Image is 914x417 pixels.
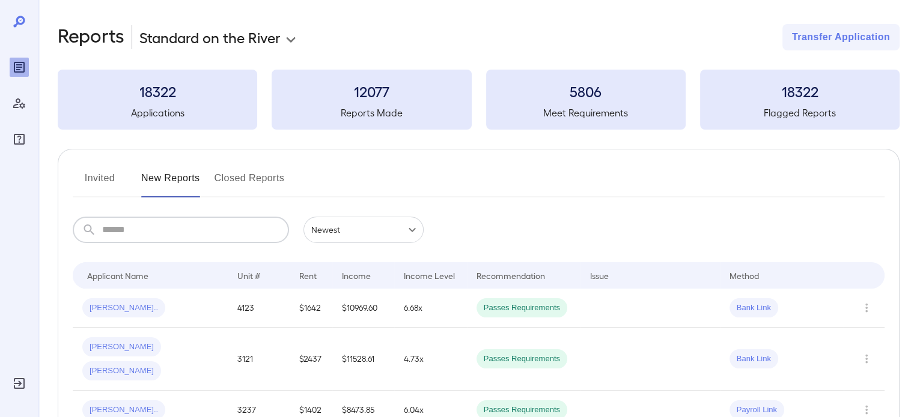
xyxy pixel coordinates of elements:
[58,82,257,101] h3: 18322
[215,169,285,197] button: Closed Reports
[10,374,29,393] div: Log Out
[139,28,281,47] p: Standard on the River
[590,268,609,283] div: Issue
[303,217,424,243] div: Newest
[73,169,127,197] button: Invited
[272,82,471,101] h3: 12077
[228,328,290,391] td: 3121
[332,328,394,391] td: $11528.61
[58,24,124,50] h2: Reports
[237,268,260,283] div: Unit #
[10,94,29,113] div: Manage Users
[404,268,455,283] div: Income Level
[272,106,471,120] h5: Reports Made
[700,82,900,101] h3: 18322
[58,70,900,130] summary: 18322Applications12077Reports Made5806Meet Requirements18322Flagged Reports
[857,298,876,317] button: Row Actions
[82,302,165,314] span: [PERSON_NAME]..
[700,106,900,120] h5: Flagged Reports
[82,404,165,416] span: [PERSON_NAME]..
[342,268,371,283] div: Income
[730,353,778,365] span: Bank Link
[332,289,394,328] td: $10969.60
[228,289,290,328] td: 4123
[82,365,161,377] span: [PERSON_NAME]
[857,349,876,368] button: Row Actions
[10,130,29,149] div: FAQ
[10,58,29,77] div: Reports
[730,302,778,314] span: Bank Link
[141,169,200,197] button: New Reports
[82,341,161,353] span: [PERSON_NAME]
[394,328,467,391] td: 4.73x
[477,404,567,416] span: Passes Requirements
[290,289,332,328] td: $1642
[782,24,900,50] button: Transfer Application
[477,302,567,314] span: Passes Requirements
[299,268,318,283] div: Rent
[394,289,467,328] td: 6.68x
[58,106,257,120] h5: Applications
[730,404,784,416] span: Payroll Link
[477,353,567,365] span: Passes Requirements
[290,328,332,391] td: $2437
[87,268,148,283] div: Applicant Name
[486,106,686,120] h5: Meet Requirements
[486,82,686,101] h3: 5806
[477,268,545,283] div: Recommendation
[730,268,759,283] div: Method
